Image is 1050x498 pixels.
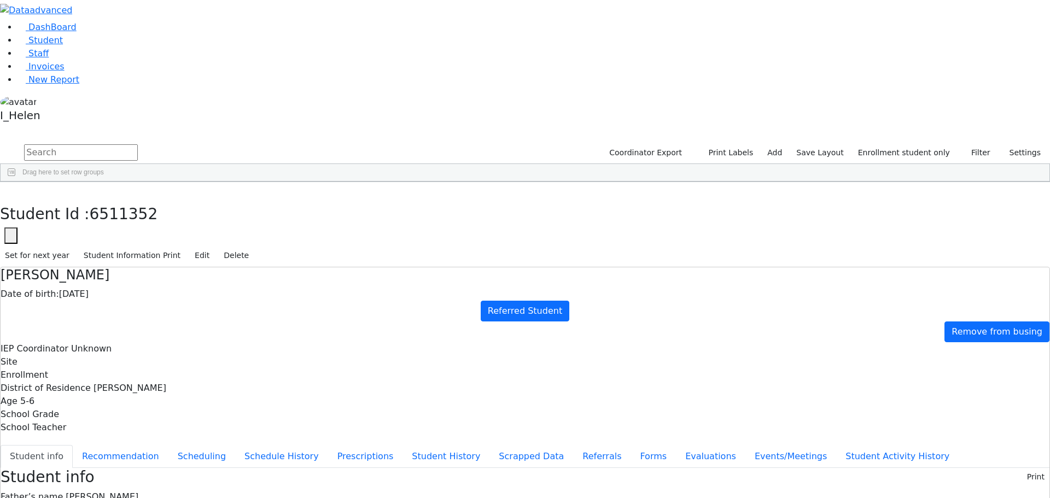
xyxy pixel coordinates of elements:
label: Enrollment [1,368,48,382]
a: Staff [17,48,49,58]
button: Coordinator Export [602,144,687,161]
span: [PERSON_NAME] [94,383,166,393]
button: Forms [631,445,676,468]
span: Unknown [71,343,112,354]
span: Staff [28,48,49,58]
button: Prescriptions [328,445,403,468]
button: Student Activity History [836,445,959,468]
button: Filter [957,144,995,161]
span: Student [28,35,63,45]
span: 5-6 [20,396,34,406]
label: District of Residence [1,382,91,395]
span: Remove from busing [952,326,1042,337]
span: New Report [28,74,79,85]
button: Print Labels [696,144,758,161]
button: Settings [995,144,1046,161]
button: Referrals [573,445,631,468]
label: Date of birth: [1,288,59,301]
button: Scheduling [168,445,235,468]
a: Invoices [17,61,65,72]
a: DashBoard [17,22,77,32]
span: Drag here to set row groups [22,168,104,176]
label: Age [1,395,17,408]
label: School Grade [1,408,59,421]
a: Add [762,144,787,161]
button: Recommendation [73,445,168,468]
span: 6511352 [90,205,158,223]
a: Referred Student [481,301,569,321]
button: Edit [190,247,214,264]
button: Save Layout [791,144,848,161]
button: Student Information Print [79,247,185,264]
button: Delete [219,247,254,264]
a: Student [17,35,63,45]
button: Evaluations [676,445,745,468]
a: Remove from busing [944,321,1049,342]
label: Site [1,355,17,368]
a: New Report [17,74,79,85]
div: [DATE] [1,288,1049,301]
span: DashBoard [28,22,77,32]
span: Invoices [28,61,65,72]
button: Scrapped Data [489,445,573,468]
label: School Teacher [1,421,66,434]
label: Enrollment student only [853,144,955,161]
h4: [PERSON_NAME] [1,267,1049,283]
button: Student History [402,445,489,468]
button: Events/Meetings [745,445,836,468]
button: Print [1022,468,1049,485]
button: Schedule History [235,445,328,468]
label: IEP Coordinator [1,342,68,355]
button: Student info [1,445,73,468]
h3: Student info [1,468,95,487]
input: Search [24,144,138,161]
